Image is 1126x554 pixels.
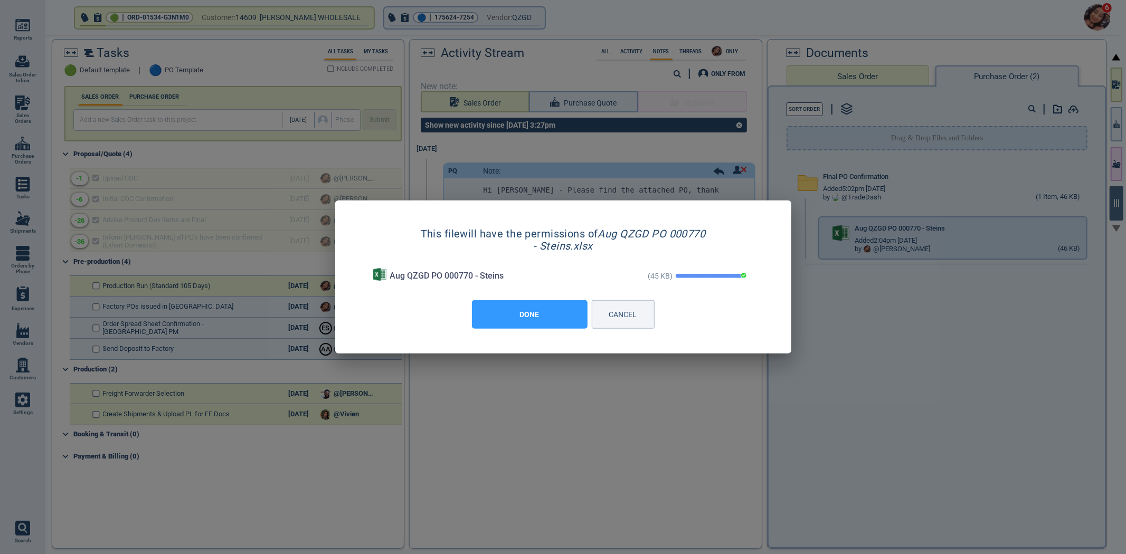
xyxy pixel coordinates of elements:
span: (45 KB) [636,271,673,280]
button: CANCEL [592,300,655,329]
img: excel [373,268,387,281]
em: Aug QZGD PO 000770 - Steins.xlsx [533,227,705,252]
p: This file will have the permissions of [419,227,707,252]
button: DONE [472,300,588,329]
span: Aug QZGD PO 000770 - Steins [390,271,504,280]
